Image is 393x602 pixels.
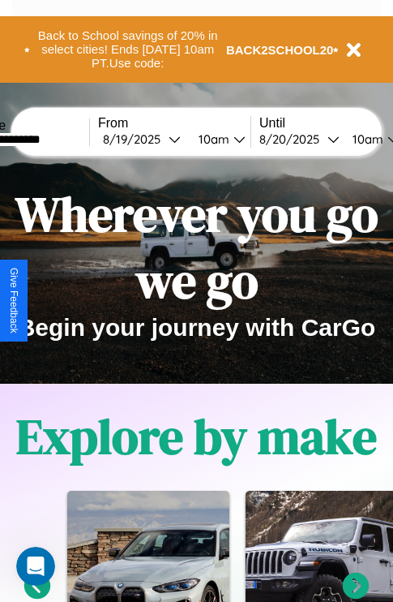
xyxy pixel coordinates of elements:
[16,547,55,586] iframe: Intercom live chat
[259,131,327,147] div: 8 / 20 / 2025
[8,268,19,333] div: Give Feedback
[186,131,250,148] button: 10am
[98,131,186,148] button: 8/19/2025
[16,403,377,470] h1: Explore by make
[30,24,226,75] button: Back to School savings of 20% in select cities! Ends [DATE] 10am PT.Use code:
[190,131,233,147] div: 10am
[226,43,334,57] b: BACK2SCHOOL20
[98,116,250,131] label: From
[103,131,169,147] div: 8 / 19 / 2025
[344,131,387,147] div: 10am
